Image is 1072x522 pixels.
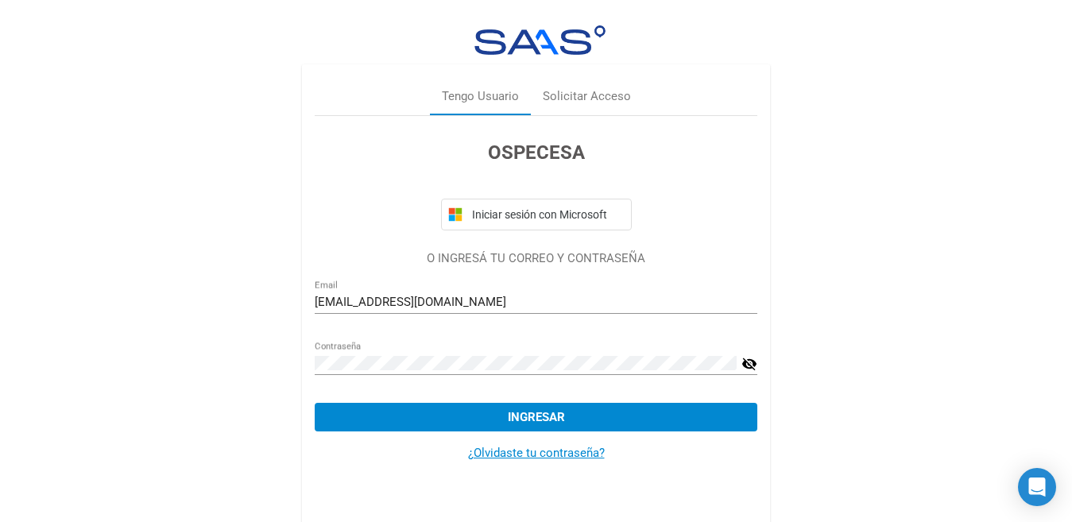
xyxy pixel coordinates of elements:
[741,354,757,373] mat-icon: visibility_off
[468,446,605,460] a: ¿Olvidaste tu contraseña?
[315,138,757,167] h3: OSPECESA
[508,410,565,424] span: Ingresar
[469,208,625,221] span: Iniciar sesión con Microsoft
[315,249,757,268] p: O INGRESÁ TU CORREO Y CONTRASEÑA
[441,199,632,230] button: Iniciar sesión con Microsoft
[1018,468,1056,506] div: Open Intercom Messenger
[315,403,757,431] button: Ingresar
[442,87,519,106] div: Tengo Usuario
[543,87,631,106] div: Solicitar Acceso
